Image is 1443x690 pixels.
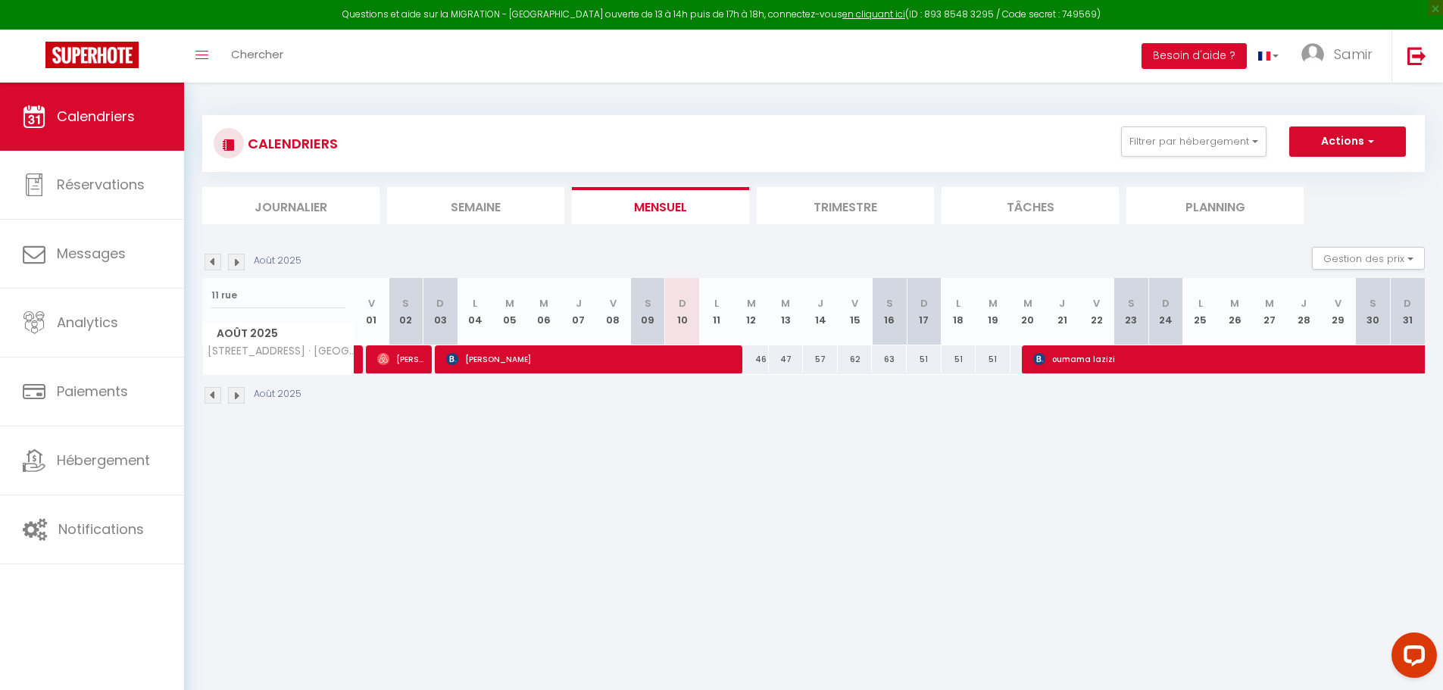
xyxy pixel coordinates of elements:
p: Août 2025 [254,387,301,401]
div: 62 [838,345,873,373]
abbr: L [473,296,477,311]
div: 63 [872,345,907,373]
th: 01 [355,278,389,345]
li: Journalier [202,187,379,224]
abbr: M [989,296,998,311]
li: Trimestre [757,187,934,224]
div: 46 [734,345,769,373]
abbr: J [576,296,582,311]
th: 07 [561,278,596,345]
th: 04 [458,278,492,345]
span: Réservations [57,175,145,194]
abbr: V [1093,296,1100,311]
span: Chercher [231,46,283,62]
th: 27 [1252,278,1287,345]
span: Notifications [58,520,144,539]
span: Août 2025 [203,323,354,345]
th: 23 [1114,278,1149,345]
abbr: S [886,296,893,311]
abbr: V [368,296,375,311]
th: 31 [1390,278,1425,345]
abbr: M [1265,296,1274,311]
th: 18 [942,278,976,345]
abbr: J [817,296,823,311]
abbr: D [679,296,686,311]
abbr: M [781,296,790,311]
abbr: M [505,296,514,311]
th: 06 [526,278,561,345]
th: 10 [665,278,700,345]
th: 24 [1148,278,1183,345]
a: Chercher [220,30,295,83]
input: Rechercher un logement... [211,282,345,309]
th: 09 [630,278,665,345]
abbr: V [1335,296,1341,311]
th: 02 [389,278,423,345]
abbr: S [1370,296,1376,311]
th: 25 [1183,278,1218,345]
p: Août 2025 [254,254,301,268]
span: Hébergement [57,451,150,470]
img: logout [1407,46,1426,65]
a: en cliquant ici [842,8,905,20]
abbr: D [920,296,928,311]
div: 51 [907,345,942,373]
span: Samir [1334,45,1373,64]
abbr: M [539,296,548,311]
abbr: L [714,296,719,311]
th: 11 [699,278,734,345]
li: Semaine [387,187,564,224]
span: Messages [57,244,126,263]
abbr: M [1230,296,1239,311]
th: 12 [734,278,769,345]
th: 22 [1079,278,1114,345]
abbr: J [1059,296,1065,311]
abbr: S [402,296,409,311]
abbr: D [436,296,444,311]
th: 05 [492,278,527,345]
abbr: V [610,296,617,311]
li: Tâches [942,187,1119,224]
abbr: S [1128,296,1135,311]
th: 21 [1045,278,1079,345]
div: 47 [769,345,804,373]
img: Super Booking [45,42,139,68]
span: [PERSON_NAME] [377,345,423,373]
li: Planning [1126,187,1304,224]
abbr: V [851,296,858,311]
button: Gestion des prix [1312,247,1425,270]
th: 17 [907,278,942,345]
span: Paiements [57,382,128,401]
abbr: L [956,296,960,311]
abbr: M [1023,296,1032,311]
iframe: LiveChat chat widget [1379,626,1443,690]
th: 28 [1287,278,1322,345]
div: 51 [976,345,1010,373]
img: ... [1301,43,1324,66]
th: 14 [803,278,838,345]
span: [STREET_ADDRESS] · [GEOGRAPHIC_DATA]-ville [GEOGRAPHIC_DATA] [205,345,357,357]
abbr: D [1404,296,1411,311]
span: Analytics [57,313,118,332]
button: Besoin d'aide ? [1142,43,1247,69]
abbr: L [1198,296,1203,311]
th: 20 [1010,278,1045,345]
th: 15 [838,278,873,345]
h3: CALENDRIERS [244,126,338,161]
button: Filtrer par hébergement [1121,126,1267,157]
th: 26 [1217,278,1252,345]
th: 16 [872,278,907,345]
div: 57 [803,345,838,373]
th: 19 [976,278,1010,345]
abbr: M [747,296,756,311]
div: 51 [942,345,976,373]
th: 29 [1321,278,1356,345]
span: [PERSON_NAME] [446,345,736,373]
th: 03 [423,278,458,345]
button: Actions [1289,126,1406,157]
th: 13 [769,278,804,345]
span: Calendriers [57,107,135,126]
abbr: J [1301,296,1307,311]
abbr: S [645,296,651,311]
